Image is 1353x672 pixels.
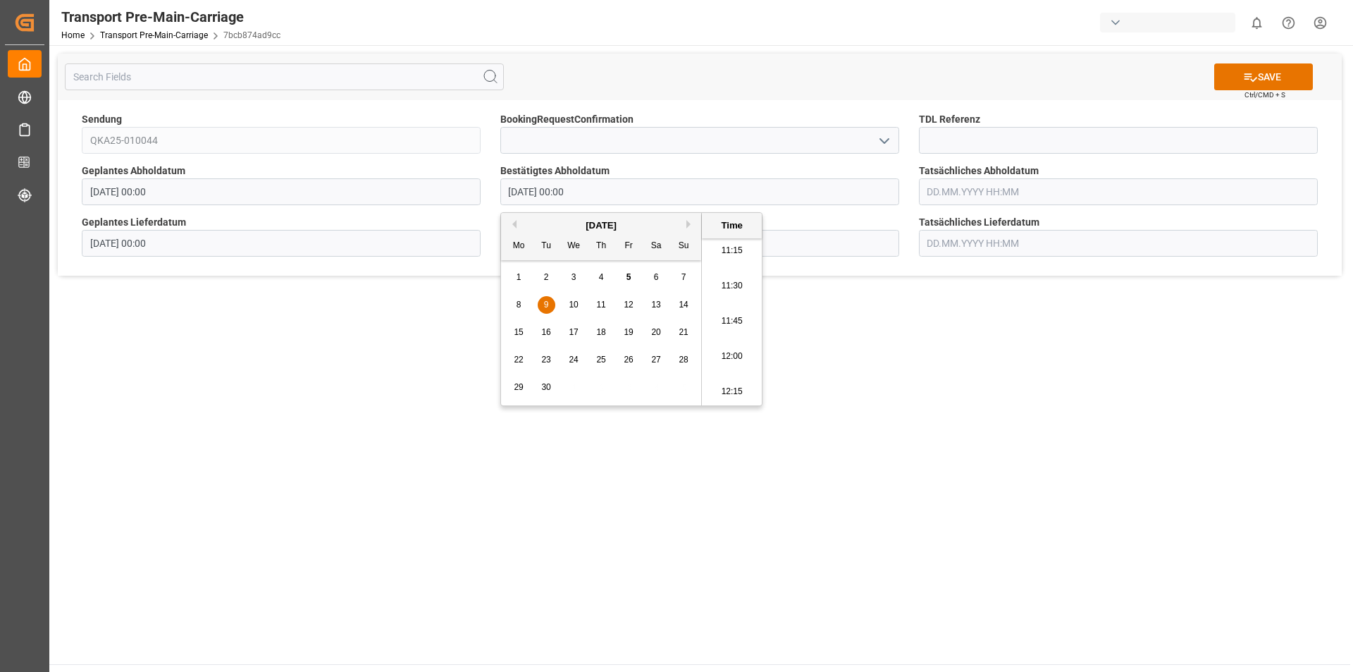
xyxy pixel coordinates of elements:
span: 2 [544,272,549,282]
span: 25 [596,355,605,365]
div: Mo [510,238,528,255]
span: 30 [541,382,550,392]
span: 28 [679,355,688,365]
span: 13 [651,300,660,310]
div: Transport Pre-Main-Carriage [61,6,280,28]
div: Choose Tuesday, September 16th, 2025 [538,324,555,341]
span: 6 [654,272,659,282]
span: 17 [569,327,578,337]
input: DD.MM.YYYY HH:MM [82,230,481,257]
div: Sa [648,238,665,255]
button: Help Center [1273,7,1304,39]
div: Choose Monday, September 8th, 2025 [510,296,528,314]
span: Sendung [82,112,122,127]
span: Ctrl/CMD + S [1244,90,1285,100]
div: Choose Tuesday, September 9th, 2025 [538,296,555,314]
span: 16 [541,327,550,337]
a: Transport Pre-Main-Carriage [100,30,208,40]
div: Choose Thursday, September 25th, 2025 [593,351,610,369]
span: 21 [679,327,688,337]
button: SAVE [1214,63,1313,90]
span: 4 [599,272,604,282]
input: DD.MM.YYYY HH:MM [500,178,899,205]
li: 11:45 [702,304,762,339]
div: Choose Monday, September 1st, 2025 [510,269,528,286]
div: Choose Monday, September 29th, 2025 [510,379,528,396]
span: 26 [624,355,633,365]
div: Choose Sunday, September 28th, 2025 [675,351,693,369]
div: Choose Tuesday, September 2nd, 2025 [538,269,555,286]
span: 24 [569,355,578,365]
div: Choose Wednesday, September 17th, 2025 [565,324,583,341]
span: 14 [679,300,688,310]
div: month 2025-09 [505,264,698,401]
span: TDL Referenz [919,112,980,127]
span: 18 [596,327,605,337]
div: Choose Thursday, September 4th, 2025 [593,269,610,286]
span: 10 [569,300,578,310]
input: DD.MM.YYYY HH:MM [919,230,1318,257]
span: 27 [651,355,660,365]
button: open menu [872,130,894,152]
span: 12 [624,300,633,310]
div: [DATE] [501,219,701,233]
span: BookingRequestConfirmation [500,112,634,127]
div: Choose Tuesday, September 23rd, 2025 [538,351,555,369]
span: Bestätigtes Abholdatum [500,164,610,178]
span: 15 [514,327,523,337]
div: Choose Wednesday, September 10th, 2025 [565,296,583,314]
div: Su [675,238,693,255]
div: Choose Thursday, September 11th, 2025 [593,296,610,314]
div: Choose Friday, September 5th, 2025 [620,269,638,286]
button: Previous Month [508,220,517,228]
span: Tatsächliches Abholdatum [919,164,1039,178]
span: 3 [572,272,576,282]
div: Choose Saturday, September 13th, 2025 [648,296,665,314]
span: 11 [596,300,605,310]
div: Choose Saturday, September 20th, 2025 [648,324,665,341]
div: Choose Sunday, September 14th, 2025 [675,296,693,314]
input: DD.MM.YYYY HH:MM [82,178,481,205]
div: Choose Monday, September 15th, 2025 [510,324,528,341]
input: DD.MM.YYYY HH:MM [919,178,1318,205]
div: We [565,238,583,255]
span: 5 [626,272,631,282]
div: Choose Wednesday, September 3rd, 2025 [565,269,583,286]
button: Next Month [686,220,695,228]
div: Choose Saturday, September 6th, 2025 [648,269,665,286]
span: 19 [624,327,633,337]
li: 11:30 [702,269,762,304]
div: Choose Friday, September 12th, 2025 [620,296,638,314]
span: 1 [517,272,521,282]
button: show 0 new notifications [1241,7,1273,39]
div: Choose Friday, September 26th, 2025 [620,351,638,369]
div: Choose Thursday, September 18th, 2025 [593,324,610,341]
span: Geplantes Abholdatum [82,164,185,178]
div: Choose Wednesday, September 24th, 2025 [565,351,583,369]
span: 22 [514,355,523,365]
input: Search Fields [65,63,504,90]
div: Choose Sunday, September 7th, 2025 [675,269,693,286]
div: Th [593,238,610,255]
li: 12:15 [702,374,762,410]
div: Tu [538,238,555,255]
span: 7 [681,272,686,282]
div: Choose Tuesday, September 30th, 2025 [538,379,555,396]
div: Choose Friday, September 19th, 2025 [620,324,638,341]
div: Choose Sunday, September 21st, 2025 [675,324,693,341]
li: 11:15 [702,233,762,269]
span: 20 [651,327,660,337]
span: 29 [514,382,523,392]
li: 12:00 [702,339,762,374]
span: Tatsächliches Lieferdatum [919,215,1039,230]
span: 8 [517,300,521,310]
span: 9 [544,300,549,310]
div: Choose Saturday, September 27th, 2025 [648,351,665,369]
div: Fr [620,238,638,255]
div: Choose Monday, September 22nd, 2025 [510,351,528,369]
a: Home [61,30,85,40]
span: 23 [541,355,550,365]
span: Geplantes Lieferdatum [82,215,186,230]
div: Time [705,219,758,233]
